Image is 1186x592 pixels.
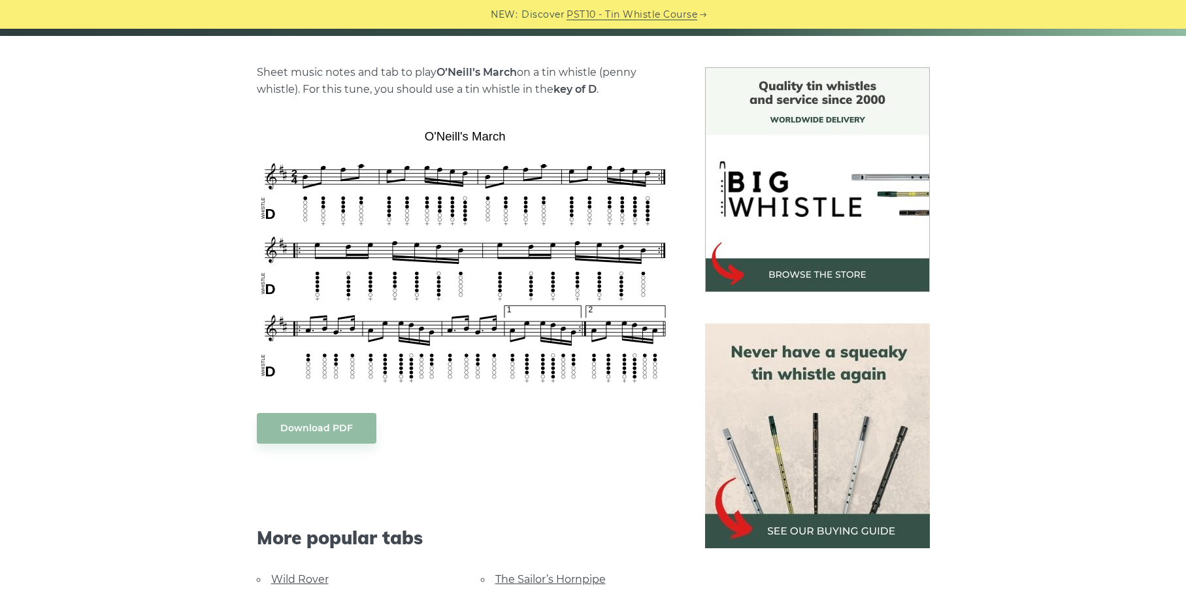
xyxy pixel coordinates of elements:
[521,7,565,22] span: Discover
[257,64,674,98] p: Sheet music notes and tab to play on a tin whistle (penny whistle). For this tune, you should use...
[257,413,376,444] a: Download PDF
[257,125,674,386] img: O'Neill's March Tin Whistle Tabs & Sheet Music
[257,527,674,549] span: More popular tabs
[553,83,597,95] strong: key of D
[495,573,606,585] a: The Sailor’s Hornpipe
[705,323,930,548] img: tin whistle buying guide
[567,7,697,22] a: PST10 - Tin Whistle Course
[437,66,517,78] strong: O’Neill’s March
[705,67,930,292] img: BigWhistle Tin Whistle Store
[271,573,329,585] a: Wild Rover
[491,7,518,22] span: NEW:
